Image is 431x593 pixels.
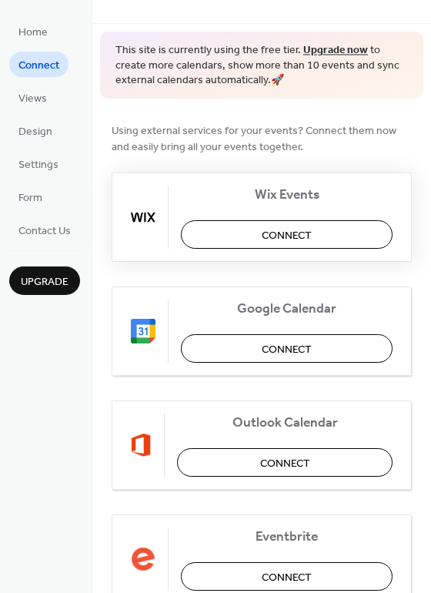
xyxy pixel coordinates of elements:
[9,52,68,77] a: Connect
[18,157,58,173] span: Settings
[262,341,312,357] span: Connect
[18,91,47,107] span: Views
[9,85,56,110] a: Views
[303,40,368,61] a: Upgrade now
[112,122,412,155] span: Using external services for your events? Connect them now and easily bring all your events together.
[260,455,310,471] span: Connect
[9,217,80,243] a: Contact Us
[9,151,68,176] a: Settings
[131,433,152,457] img: outlook
[131,205,155,229] img: wix
[181,334,393,363] button: Connect
[9,118,62,143] a: Design
[181,562,393,591] button: Connect
[181,300,393,317] span: Google Calendar
[115,43,408,89] span: This site is currently using the free tier. to create more calendars, show more than 10 events an...
[21,274,68,290] span: Upgrade
[177,448,393,477] button: Connect
[181,220,393,249] button: Connect
[18,124,52,140] span: Design
[262,227,312,243] span: Connect
[9,266,80,295] button: Upgrade
[18,223,71,240] span: Contact Us
[177,414,393,431] span: Outlook Calendar
[9,184,52,209] a: Form
[18,190,42,206] span: Form
[262,569,312,585] span: Connect
[181,528,393,544] span: Eventbrite
[131,319,155,343] img: google
[9,18,57,44] a: Home
[18,25,48,41] span: Home
[18,58,59,74] span: Connect
[131,547,155,571] img: eventbrite
[181,186,393,203] span: Wix Events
